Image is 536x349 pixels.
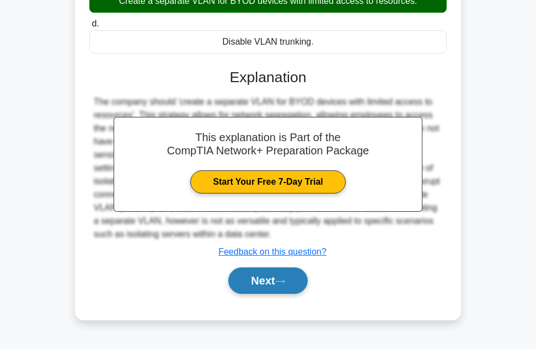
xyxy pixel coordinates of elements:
h3: Explanation [96,69,440,87]
button: Next [228,267,307,294]
a: Feedback on this question? [218,247,326,256]
a: Start Your Free 7-Day Trial [190,170,345,194]
div: The company should 'create a separate VLAN for BYOD devices with limited access to resources'. Th... [94,95,442,241]
div: Disable VLAN trunking. [89,30,447,53]
span: d. [92,19,99,28]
